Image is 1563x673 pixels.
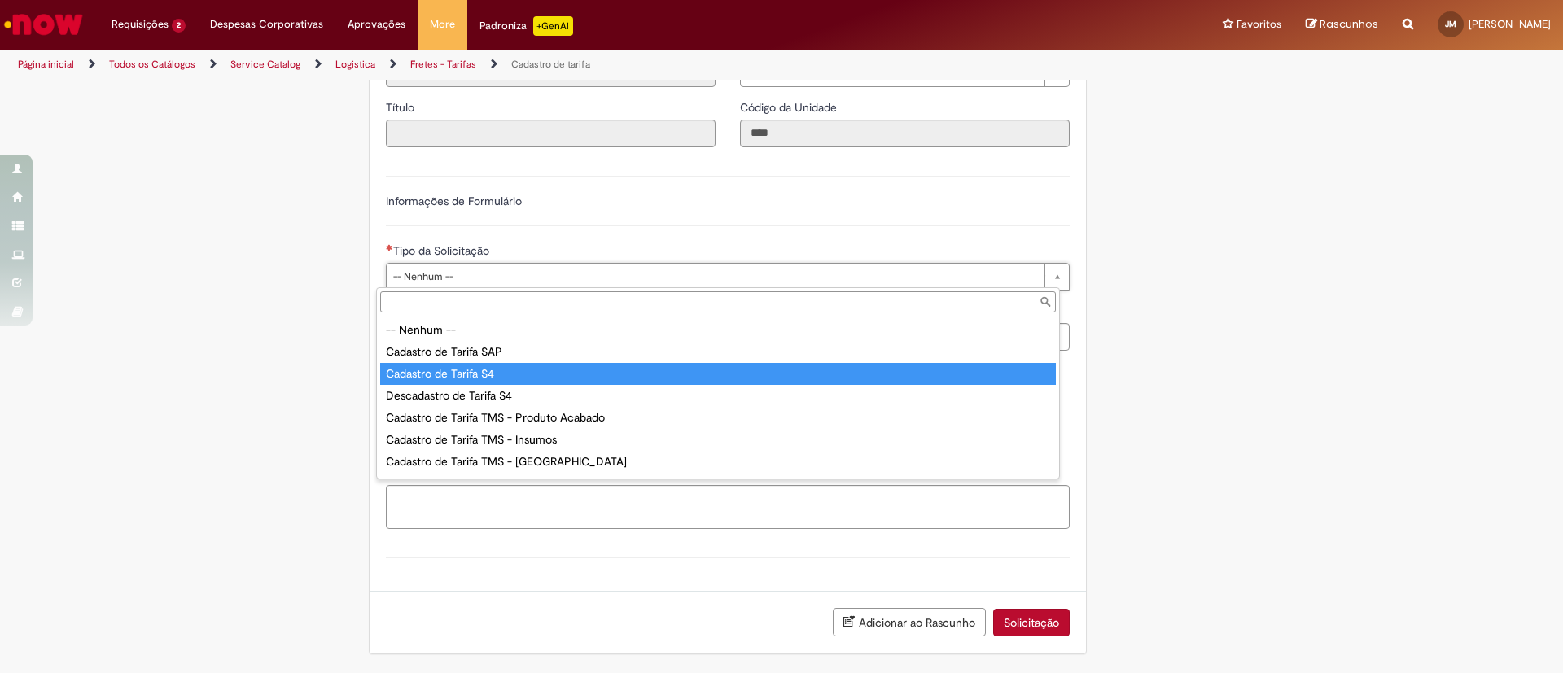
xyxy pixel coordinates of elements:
[380,319,1056,341] div: -- Nenhum --
[380,385,1056,407] div: Descadastro de Tarifa S4
[380,451,1056,473] div: Cadastro de Tarifa TMS - [GEOGRAPHIC_DATA]
[380,473,1056,495] div: Descadastro de Tarifa TMS
[380,429,1056,451] div: Cadastro de Tarifa TMS - Insumos
[380,407,1056,429] div: Cadastro de Tarifa TMS - Produto Acabado
[380,341,1056,363] div: Cadastro de Tarifa SAP
[380,363,1056,385] div: Cadastro de Tarifa S4
[377,316,1059,479] ul: Tipo da Solicitação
